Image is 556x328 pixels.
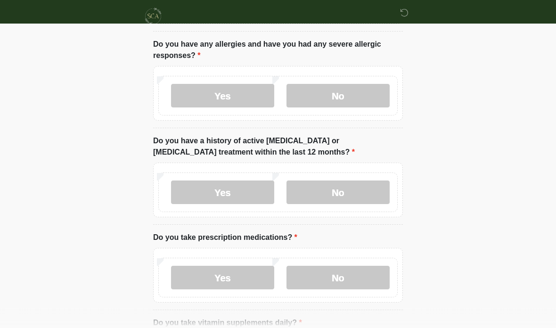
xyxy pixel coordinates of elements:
[286,266,390,290] label: No
[153,232,297,244] label: Do you take prescription medications?
[286,181,390,205] label: No
[144,7,163,26] img: Skinchic Dallas Logo
[171,84,274,108] label: Yes
[153,136,403,158] label: Do you have a history of active [MEDICAL_DATA] or [MEDICAL_DATA] treatment within the last 12 mon...
[153,39,403,62] label: Do you have any allergies and have you had any severe allergic responses?
[286,84,390,108] label: No
[171,181,274,205] label: Yes
[171,266,274,290] label: Yes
